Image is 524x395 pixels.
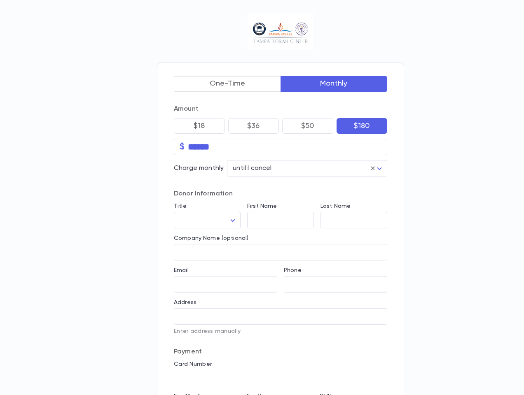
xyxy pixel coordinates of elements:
button: $36 [228,118,279,134]
label: First Name [247,203,277,209]
p: Enter address manually [174,328,387,335]
label: Company Name (optional) [174,235,248,242]
span: until I cancel [233,165,271,172]
label: Last Name [320,203,351,209]
iframe: card [174,370,387,386]
label: Phone [284,267,302,274]
button: Monthly [281,76,388,92]
button: $18 [174,118,225,134]
label: Email [174,267,189,274]
label: Address [174,299,196,306]
button: $50 [282,118,333,134]
p: Payment [174,348,387,356]
div: ​ [174,212,241,228]
button: $180 [337,118,388,134]
label: Title [174,203,187,209]
p: Amount [174,105,387,113]
img: Logo [248,13,313,50]
p: $180 [354,122,370,130]
p: $ [180,143,185,151]
p: $18 [194,122,205,130]
p: $36 [247,122,260,130]
p: Donor Information [174,190,387,198]
p: Charge monthly [174,164,224,172]
button: One-Time [174,76,281,92]
div: until I cancel [227,160,387,177]
p: $50 [301,122,314,130]
p: Card Number [174,361,387,367]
